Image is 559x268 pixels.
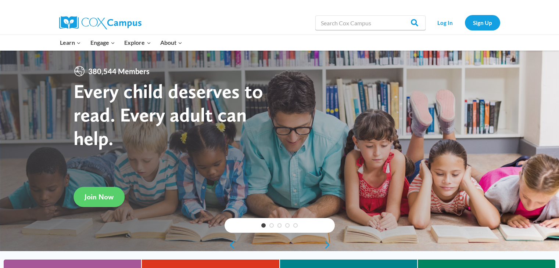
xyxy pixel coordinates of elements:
[90,38,115,47] span: Engage
[225,240,236,249] a: previous
[55,35,187,50] nav: Primary Navigation
[74,79,263,149] strong: Every child deserves to read. Every adult can help.
[429,15,461,30] a: Log In
[293,223,298,228] a: 5
[124,38,151,47] span: Explore
[285,223,290,228] a: 4
[324,240,335,249] a: next
[225,238,335,252] div: content slider buttons
[429,15,500,30] nav: Secondary Navigation
[74,187,125,207] a: Join Now
[85,65,153,77] span: 380,544 Members
[60,38,81,47] span: Learn
[59,16,141,29] img: Cox Campus
[269,223,274,228] a: 2
[85,192,114,201] span: Join Now
[465,15,500,30] a: Sign Up
[277,223,282,228] a: 3
[160,38,182,47] span: About
[261,223,266,228] a: 1
[315,15,426,30] input: Search Cox Campus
